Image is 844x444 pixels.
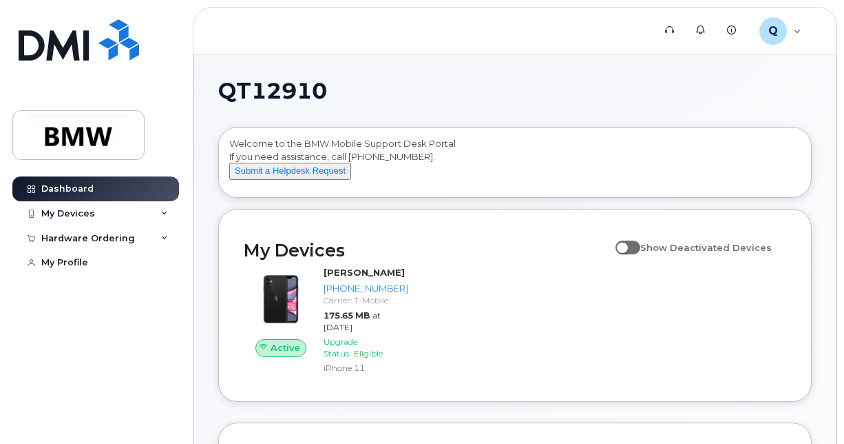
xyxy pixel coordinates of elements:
span: Eligible [354,348,383,359]
span: 175.65 MB [324,310,370,321]
span: Upgrade Status: [324,336,357,359]
a: Submit a Helpdesk Request [229,165,351,176]
div: Carrier: T-Mobile [324,294,408,306]
span: Active [271,341,300,354]
span: Show Deactivated Devices [640,242,772,253]
div: iPhone 11 [324,362,408,374]
div: Welcome to the BMW Mobile Support Desk Portal If you need assistance, call [PHONE_NUMBER]. [229,137,801,192]
div: [PHONE_NUMBER] [324,282,408,295]
span: QT12910 [218,81,327,101]
a: Active[PERSON_NAME][PHONE_NUMBER]Carrier: T-Mobile175.65 MBat [DATE]Upgrade Status:EligibleiPhone 11 [244,266,414,376]
button: Submit a Helpdesk Request [229,163,351,180]
h2: My Devices [244,240,609,261]
span: at [DATE] [324,310,381,332]
img: iPhone_11.jpg [255,273,307,325]
strong: [PERSON_NAME] [324,267,405,278]
input: Show Deactivated Devices [615,234,626,245]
